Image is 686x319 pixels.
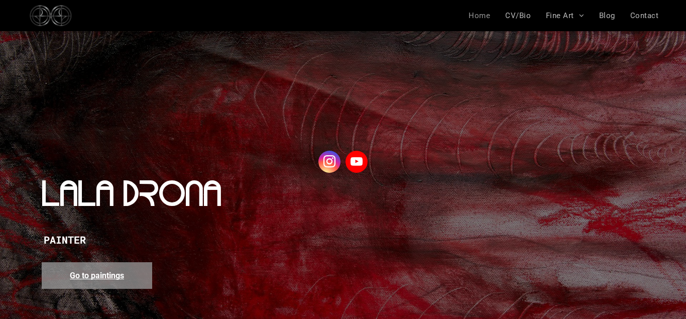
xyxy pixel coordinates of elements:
[592,11,623,20] a: Blog
[42,262,152,289] a: Go to paintings
[42,179,221,215] span: LALA DRONA
[498,11,538,20] a: CV/Bio
[538,11,592,20] a: Fine Art
[70,271,124,280] span: Go to paintings
[346,151,368,175] a: youtube
[318,151,340,175] a: instagram
[623,11,666,20] a: Contact
[461,11,498,20] a: Home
